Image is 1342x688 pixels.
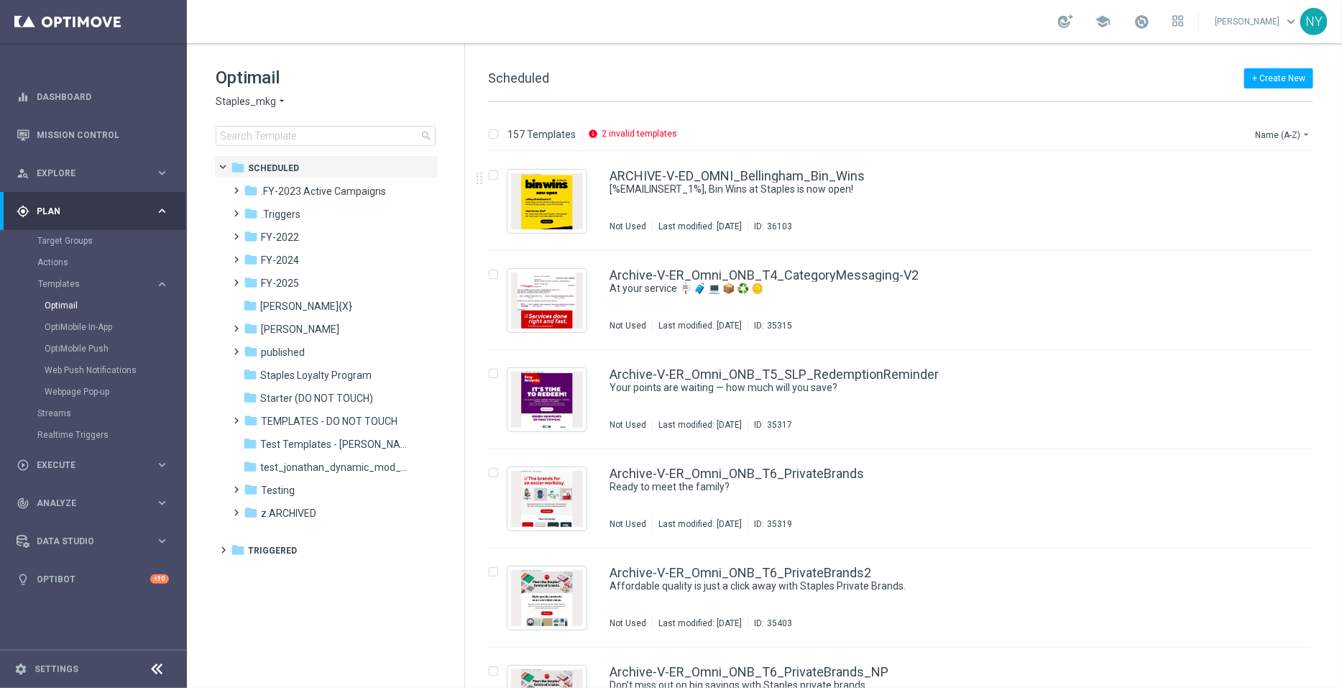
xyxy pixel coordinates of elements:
div: Dashboard [17,78,169,116]
img: 35403.jpeg [511,570,583,626]
div: Last modified: [DATE] [653,618,748,629]
div: 35319 [767,518,792,530]
i: keyboard_arrow_right [155,204,169,218]
span: jonathan_pr_test_{X} [260,300,352,313]
div: Not Used [610,221,646,232]
a: ARCHIVE-V-ED_OMNI_Bellingham_Bin_Wins [610,170,865,183]
a: Your points are waiting — how much will you save? [610,381,1218,395]
p: 157 Templates [507,128,576,141]
i: equalizer [17,91,29,104]
button: equalizer Dashboard [16,91,170,103]
i: play_circle_outline [17,459,29,472]
i: gps_fixed [17,205,29,218]
span: published [261,346,305,359]
div: Target Groups [37,230,185,252]
i: folder [244,206,258,221]
span: FY-2022 [261,231,299,244]
span: Execute [37,461,155,469]
div: Last modified: [DATE] [653,320,748,331]
span: Starter (DO NOT TOUCH) [260,392,373,405]
div: Webpage Pop-up [45,381,185,403]
div: Templates [38,280,155,288]
i: folder [244,275,258,290]
a: At your service 🪧 🧳 💻 📦 ♻️ 🪙 [610,282,1218,295]
div: Streams [37,403,185,424]
div: Plan [17,205,155,218]
a: Web Push Notifications [45,364,150,376]
button: Mission Control [16,129,170,141]
i: folder [243,367,257,382]
button: play_circle_outline Execute keyboard_arrow_right [16,459,170,471]
a: Settings [35,665,78,674]
div: Execute [17,459,155,472]
a: Archive-V-ER_Omni_ONB_T6_PrivateBrands [610,467,864,480]
a: Target Groups [37,235,150,247]
span: Scheduled [248,162,299,175]
div: Ready to meet the family? [610,480,1251,494]
span: keyboard_arrow_down [1283,14,1299,29]
a: [PERSON_NAME]keyboard_arrow_down [1213,11,1300,32]
span: Triggered [248,544,297,557]
div: Optimail [45,295,185,316]
div: NY [1300,8,1328,35]
a: OptiMobile Push [45,343,150,354]
a: Streams [37,408,150,419]
a: Webpage Pop-up [45,386,150,398]
div: Press SPACE to select this row. [474,350,1339,449]
div: track_changes Analyze keyboard_arrow_right [16,497,170,509]
div: OptiMobile Push [45,338,185,359]
div: Analyze [17,497,155,510]
div: Templates [37,273,185,403]
a: Archive-V-ER_Omni_ONB_T6_PrivateBrands_NP [610,666,888,679]
span: FY-2024 [261,254,299,267]
i: person_search [17,167,29,180]
div: Optibot [17,560,169,598]
span: Data Studio [37,537,155,546]
span: Scheduled [488,70,549,86]
div: Last modified: [DATE] [653,419,748,431]
i: keyboard_arrow_right [155,496,169,510]
a: Realtime Triggers [37,429,150,441]
div: +10 [150,574,169,584]
i: folder [244,252,258,267]
div: gps_fixed Plan keyboard_arrow_right [16,206,170,217]
span: z.ARCHIVED [261,507,316,520]
span: TEMPLATES - DO NOT TOUCH [261,415,397,428]
div: Data Studio keyboard_arrow_right [16,536,170,547]
i: keyboard_arrow_right [155,166,169,180]
span: Staples_mkg [216,95,276,109]
i: info [588,129,598,139]
div: 35403 [767,618,792,629]
div: Press SPACE to select this row. [474,251,1339,350]
div: 36103 [767,221,792,232]
i: keyboard_arrow_right [155,534,169,548]
p: 2 invalid templates [602,128,677,139]
button: Templates keyboard_arrow_right [37,278,170,290]
button: Name (A-Z)arrow_drop_down [1254,126,1313,143]
div: Web Push Notifications [45,359,185,381]
div: Last modified: [DATE] [653,221,748,232]
div: Press SPACE to select this row. [474,152,1339,251]
div: Affordable quality is just a click away with Staples Private Brands. [610,579,1251,593]
a: Archive-V-ER_Omni_ONB_T5_SLP_RedemptionReminder [610,368,939,381]
div: Not Used [610,419,646,431]
a: Optibot [37,560,150,598]
a: Optimail [45,300,150,311]
a: Actions [37,257,150,268]
div: [%EMAILINSERT_1%], Bin Wins at Staples is now open! [610,183,1251,196]
span: .Triggers [261,208,300,221]
button: Staples_mkg arrow_drop_down [216,95,288,109]
i: folder [243,459,257,474]
i: folder [244,482,258,497]
div: Your points are waiting — how much will you save? [610,381,1251,395]
a: Ready to meet the family? [610,480,1218,494]
span: .FY-2023 Active Campaigns [261,185,386,198]
div: ID: [748,419,792,431]
img: 36103.jpeg [511,173,583,229]
button: person_search Explore keyboard_arrow_right [16,168,170,179]
i: folder [244,183,258,198]
i: folder [243,390,257,405]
